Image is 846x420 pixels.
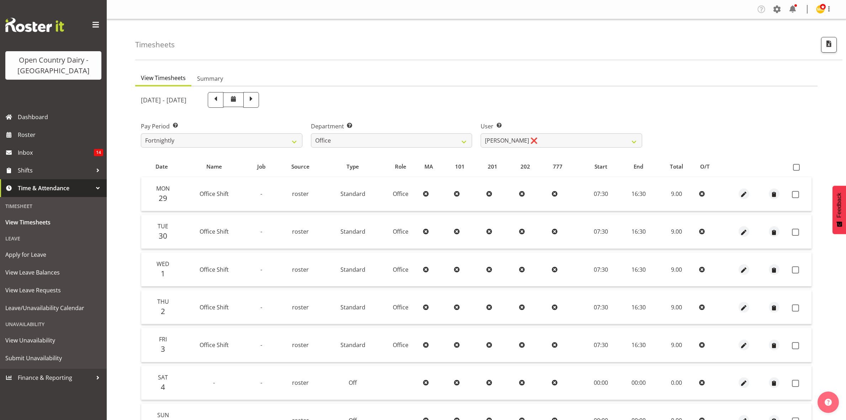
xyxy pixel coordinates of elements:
[347,163,359,171] span: Type
[670,163,683,171] span: Total
[292,341,309,349] span: roster
[158,222,168,230] span: Tue
[141,74,186,82] span: View Timesheets
[620,366,657,400] td: 00:00
[2,264,105,281] a: View Leave Balances
[324,366,381,400] td: Off
[2,246,105,264] a: Apply for Leave
[324,215,381,249] td: Standard
[260,266,262,273] span: -
[2,281,105,299] a: View Leave Requests
[816,5,825,14] img: milk-reception-awarua7542.jpg
[657,366,696,400] td: 0.00
[832,186,846,234] button: Feedback - Show survey
[582,252,620,287] td: 07:30
[594,163,607,171] span: Start
[2,317,105,331] div: Unavailability
[158,373,168,381] span: Sat
[5,285,101,296] span: View Leave Requests
[18,112,103,122] span: Dashboard
[157,260,169,268] span: Wed
[2,213,105,231] a: View Timesheets
[155,163,168,171] span: Date
[5,335,101,346] span: View Unavailability
[135,41,175,49] h4: Timesheets
[206,163,222,171] span: Name
[620,177,657,211] td: 16:30
[12,55,94,76] div: Open Country Dairy - [GEOGRAPHIC_DATA]
[2,231,105,246] div: Leave
[292,228,309,235] span: roster
[2,349,105,367] a: Submit Unavailability
[324,328,381,362] td: Standard
[260,190,262,198] span: -
[159,231,167,241] span: 30
[657,252,696,287] td: 9.00
[553,163,562,171] span: 777
[620,328,657,362] td: 16:30
[157,298,169,305] span: Thu
[825,399,832,406] img: help-xxl-2.png
[260,341,262,349] span: -
[5,303,101,313] span: Leave/Unavailability Calendar
[657,177,696,211] td: 9.00
[2,331,105,349] a: View Unavailability
[821,37,837,53] button: Export CSV
[2,199,105,213] div: Timesheet
[197,74,223,83] span: Summary
[582,328,620,362] td: 07:30
[582,215,620,249] td: 07:30
[141,122,302,131] label: Pay Period
[213,379,215,387] span: -
[5,353,101,363] span: Submit Unavailability
[18,147,94,158] span: Inbox
[2,299,105,317] a: Leave/Unavailability Calendar
[18,165,92,176] span: Shifts
[18,372,92,383] span: Finance & Reporting
[161,269,165,278] span: 1
[94,149,103,156] span: 14
[200,266,229,273] span: Office Shift
[657,215,696,249] td: 9.00
[291,163,310,171] span: Source
[620,215,657,249] td: 16:30
[395,163,406,171] span: Role
[5,249,101,260] span: Apply for Leave
[582,366,620,400] td: 00:00
[161,382,165,392] span: 4
[18,129,103,140] span: Roster
[161,344,165,354] span: 3
[620,290,657,324] td: 16:30
[488,163,497,171] span: 201
[5,267,101,278] span: View Leave Balances
[324,252,381,287] td: Standard
[657,328,696,362] td: 9.00
[393,266,408,273] span: Office
[620,252,657,287] td: 16:30
[260,379,262,387] span: -
[5,217,101,228] span: View Timesheets
[260,228,262,235] span: -
[200,303,229,311] span: Office Shift
[311,122,472,131] label: Department
[5,18,64,32] img: Rosterit website logo
[157,411,169,419] span: Sun
[700,163,710,171] span: O/T
[292,190,309,198] span: roster
[260,303,262,311] span: -
[161,306,165,316] span: 2
[257,163,265,171] span: Job
[292,379,309,387] span: roster
[159,335,167,343] span: Fri
[292,266,309,273] span: roster
[836,193,842,218] span: Feedback
[393,190,408,198] span: Office
[393,341,408,349] span: Office
[292,303,309,311] span: roster
[634,163,643,171] span: End
[455,163,465,171] span: 101
[393,303,408,311] span: Office
[18,183,92,193] span: Time & Attendance
[582,290,620,324] td: 07:30
[393,228,408,235] span: Office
